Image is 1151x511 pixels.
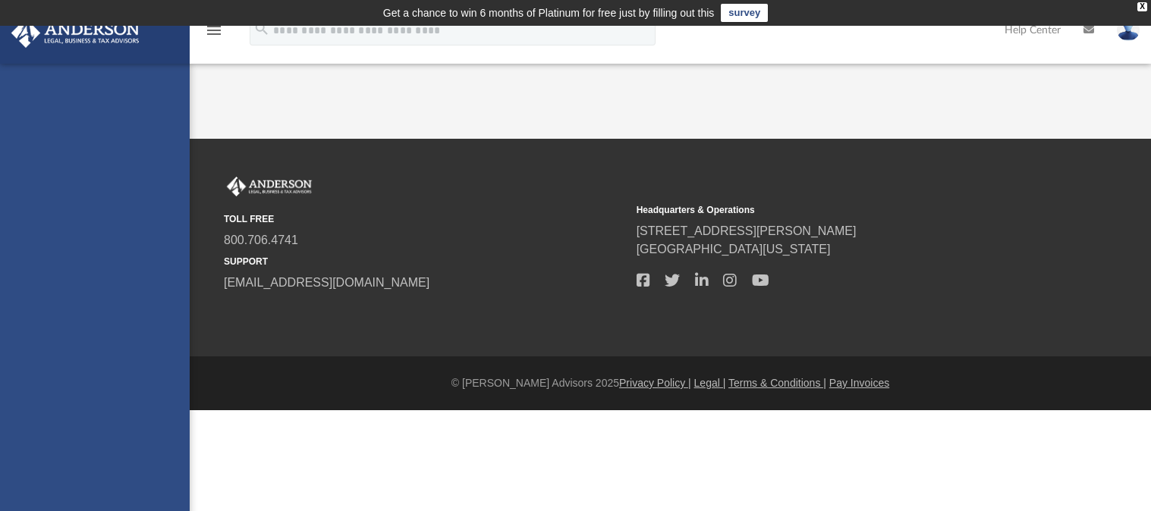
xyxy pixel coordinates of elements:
div: close [1137,2,1147,11]
i: menu [205,21,223,39]
a: Terms & Conditions | [728,377,826,389]
div: © [PERSON_NAME] Advisors 2025 [190,375,1151,391]
a: menu [205,29,223,39]
a: 800.706.4741 [224,234,298,246]
small: Headquarters & Operations [637,203,1039,217]
img: Anderson Advisors Platinum Portal [224,177,315,196]
a: [EMAIL_ADDRESS][DOMAIN_NAME] [224,276,429,289]
a: [STREET_ADDRESS][PERSON_NAME] [637,224,857,237]
small: TOLL FREE [224,212,626,226]
img: Anderson Advisors Platinum Portal [7,18,144,48]
a: Pay Invoices [829,377,889,389]
a: [GEOGRAPHIC_DATA][US_STATE] [637,243,831,255]
div: Get a chance to win 6 months of Platinum for free just by filling out this [383,4,715,22]
a: Privacy Policy | [619,377,691,389]
img: User Pic [1117,19,1140,41]
a: survey [721,4,768,22]
small: SUPPORT [224,255,626,268]
a: Legal | [694,377,726,389]
i: search [253,20,270,37]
